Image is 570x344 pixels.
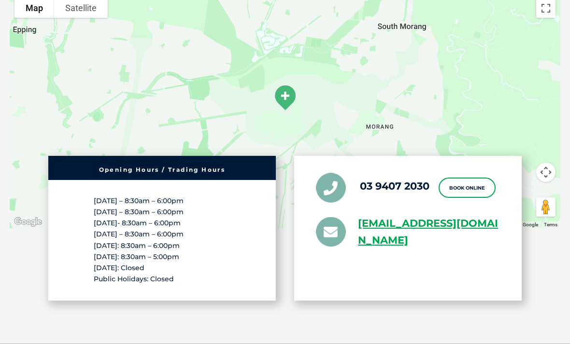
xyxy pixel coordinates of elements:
a: 03 9407 2030 [360,179,429,192]
p: [DATE] – 8:30am – 6:00pm [DATE] – 8:30am – 6:00pm [DATE]- 8:30am – 6:00pm [DATE] – 8:30am – 6:00p... [94,195,230,285]
a: Book Online [439,178,496,198]
a: [EMAIL_ADDRESS][DOMAIN_NAME] [358,215,500,249]
h6: Opening Hours / Trading Hours [53,167,271,173]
